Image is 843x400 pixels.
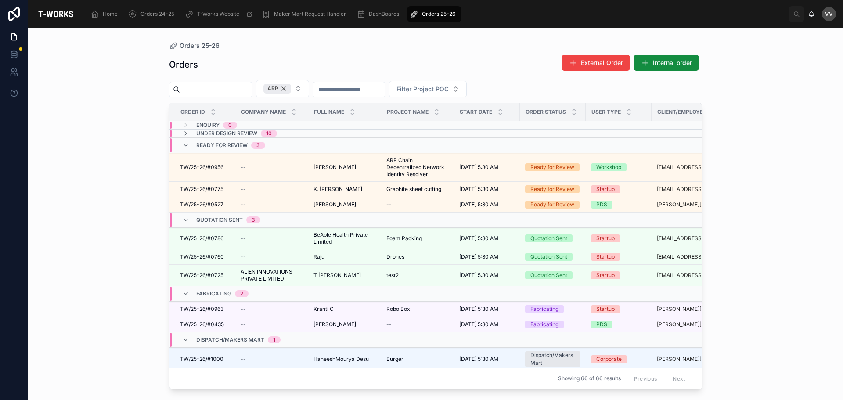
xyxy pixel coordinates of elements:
button: Internal order [634,55,699,71]
a: Dispatch/Makers Mart [525,351,580,367]
a: -- [241,186,303,193]
a: [DATE] 5:30 AM [459,306,515,313]
span: Orders 25-26 [422,11,455,18]
a: [DATE] 5:30 AM [459,186,515,193]
a: [PERSON_NAME][EMAIL_ADDRESS][DOMAIN_NAME] [657,201,735,208]
a: TW/25-26/#0786 [180,235,230,242]
span: TW/25-26/#0956 [180,164,223,171]
div: Startup [596,305,615,313]
a: [EMAIL_ADDRESS][DOMAIN_NAME] [657,272,735,279]
a: [DATE] 5:30 AM [459,272,515,279]
div: Dispatch/Makers Mart [530,351,575,367]
span: -- [241,306,246,313]
a: [EMAIL_ADDRESS][DOMAIN_NAME] [657,253,735,260]
a: ALIEN INNOVATIONS PRIVATE LIMITED [241,268,303,282]
div: Startup [596,253,615,261]
a: Ready for Review [525,163,580,171]
a: Orders 25-26 [169,41,220,50]
span: TW/25-26/#0786 [180,235,223,242]
a: K. [PERSON_NAME] [313,186,376,193]
span: [PERSON_NAME] [313,321,356,328]
span: Raju [313,253,324,260]
a: [EMAIL_ADDRESS][DOMAIN_NAME] [657,235,735,242]
a: [EMAIL_ADDRESS][DOMAIN_NAME] [657,186,735,193]
a: PDS [591,321,646,328]
span: TW/25-26/#0527 [180,201,223,208]
span: Showing 66 of 66 results [558,375,621,382]
a: Startup [591,253,646,261]
span: [DATE] 5:30 AM [459,272,498,279]
span: TW/25-26/#0963 [180,306,223,313]
span: Burger [386,356,403,363]
a: [DATE] 5:30 AM [459,164,515,171]
span: Dispatch/Makers Mart [196,336,264,343]
button: Unselect ARP [263,84,291,94]
a: -- [241,235,303,242]
a: Orders 25-26 [407,6,461,22]
span: Drones [386,253,404,260]
a: T [PERSON_NAME] [313,272,376,279]
a: Raju [313,253,376,260]
a: [PERSON_NAME] [313,164,376,171]
span: [DATE] 5:30 AM [459,321,498,328]
span: [DATE] 5:30 AM [459,201,498,208]
a: Quotation Sent [525,271,580,279]
a: T-Works Website [182,6,257,22]
span: -- [241,321,246,328]
a: Ready for Review [525,201,580,209]
a: Startup [591,305,646,313]
span: [DATE] 5:30 AM [459,235,498,242]
a: Ready for Review [525,185,580,193]
a: Startup [591,234,646,242]
span: -- [386,321,392,328]
div: 3 [252,216,255,223]
a: [PERSON_NAME][EMAIL_ADDRESS][DOMAIN_NAME] [657,306,735,313]
a: Home [88,6,124,22]
a: [PERSON_NAME][EMAIL_ADDRESS][DOMAIN_NAME] [657,356,735,363]
img: App logo [35,7,76,21]
div: Fabricating [530,305,558,313]
a: [EMAIL_ADDRESS][DOMAIN_NAME] [657,164,735,171]
a: Workshop [591,163,646,171]
span: -- [241,253,246,260]
div: Ready for Review [530,185,574,193]
span: User Type [591,108,621,115]
a: [DATE] 5:30 AM [459,356,515,363]
span: Maker Mart Request Handler [274,11,346,18]
div: Quotation Sent [530,253,567,261]
div: 10 [266,130,272,137]
div: 2 [240,290,243,297]
span: Ready for Review [196,142,248,149]
span: -- [241,164,246,171]
a: Quotation Sent [525,234,580,242]
span: [PERSON_NAME] [313,201,356,208]
span: -- [241,356,246,363]
div: Ready for Review [530,163,574,171]
a: [PERSON_NAME][EMAIL_ADDRESS][DOMAIN_NAME] [657,321,735,328]
a: [PERSON_NAME] [313,201,376,208]
span: Orders 25-26 [180,41,220,50]
span: Order ID [180,108,205,115]
a: -- [241,253,303,260]
div: scrollable content [83,4,789,24]
a: TW/25-26/#0775 [180,186,230,193]
button: Select Button [389,81,467,97]
span: Under Design Review [196,130,257,137]
span: TW/25-26/#0760 [180,253,224,260]
a: -- [241,306,303,313]
span: Quotation Sent [196,216,243,223]
span: Company Name [241,108,286,115]
span: DashBoards [369,11,399,18]
a: [DATE] 5:30 AM [459,253,515,260]
div: ARP [263,84,291,94]
span: Internal order [653,58,692,67]
span: Filter Project POC [396,85,449,94]
a: Startup [591,271,646,279]
span: [DATE] 5:30 AM [459,253,498,260]
span: Client/Employee Email [657,108,724,115]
